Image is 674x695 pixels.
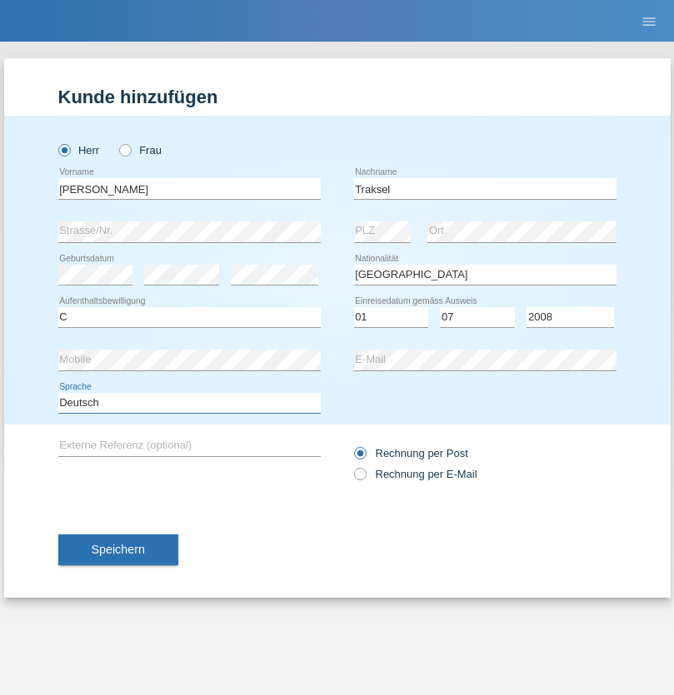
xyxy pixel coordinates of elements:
i: menu [641,13,657,30]
span: Speichern [92,543,145,556]
a: menu [632,16,666,26]
input: Rechnung per Post [354,447,365,468]
label: Frau [119,144,162,156]
label: Rechnung per E-Mail [354,468,477,480]
input: Rechnung per E-Mail [354,468,365,489]
label: Rechnung per Post [354,447,468,459]
h1: Kunde hinzufügen [58,87,617,107]
label: Herr [58,144,100,156]
input: Herr [58,144,69,155]
button: Speichern [58,534,178,566]
input: Frau [119,144,130,155]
